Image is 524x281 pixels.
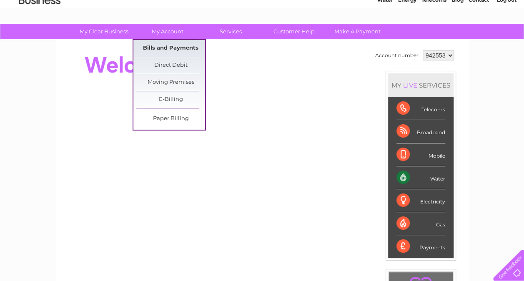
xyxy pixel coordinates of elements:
[18,22,61,47] img: logo.png
[65,5,459,40] div: Clear Business is a trading name of Verastar Limited (registered in [GEOGRAPHIC_DATA] No. 3667643...
[367,4,424,15] a: 0333 014 3131
[421,35,446,42] a: Telecoms
[323,24,392,39] a: Make A Payment
[396,189,445,212] div: Electricity
[136,57,205,74] a: Direct Debit
[260,24,328,39] a: Customer Help
[396,120,445,143] div: Broadband
[401,81,419,89] div: LIVE
[469,35,489,42] a: Contact
[398,35,416,42] a: Energy
[388,73,454,97] div: MY SERVICES
[136,110,205,127] a: Paper Billing
[451,35,464,42] a: Blog
[396,212,445,235] div: Gas
[136,74,205,91] a: Moving Premises
[396,235,445,258] div: Payments
[377,35,393,42] a: Water
[373,48,421,63] td: Account number
[496,35,516,42] a: Log out
[136,91,205,108] a: E-Billing
[196,24,265,39] a: Services
[136,40,205,57] a: Bills and Payments
[396,143,445,166] div: Mobile
[133,24,202,39] a: My Account
[396,166,445,189] div: Water
[396,97,445,120] div: Telecoms
[70,24,138,39] a: My Clear Business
